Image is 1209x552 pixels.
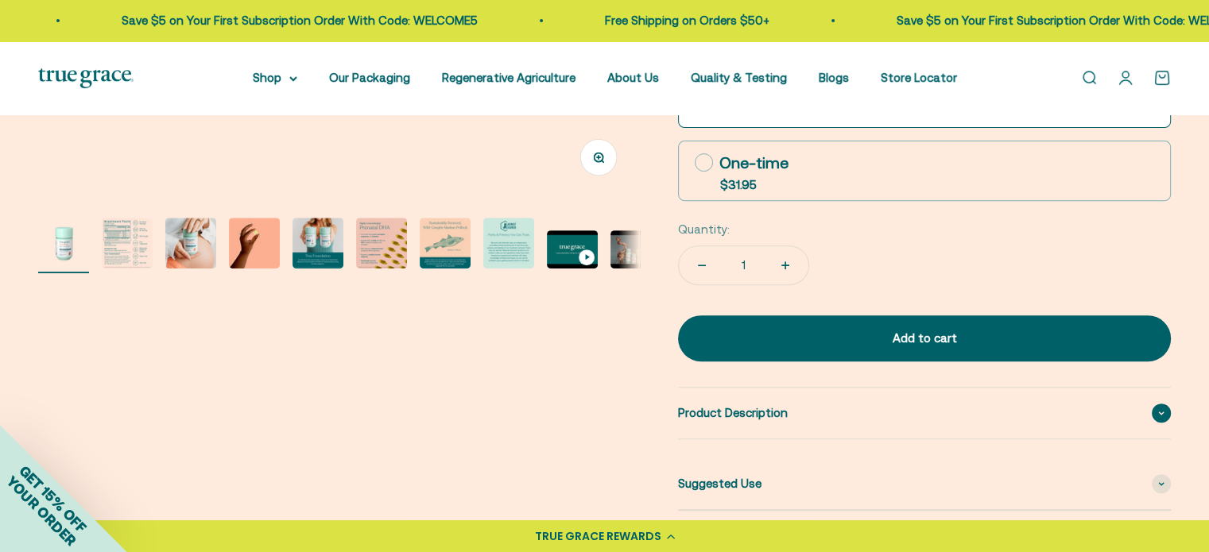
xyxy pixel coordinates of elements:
[678,403,788,423] span: Product Description
[678,388,1171,438] summary: Product Description
[691,71,787,84] a: Quality & Testing
[38,218,89,268] img: Prenatal DHA for Brain & Eye Development* For women during pre-conception, pregnancy, and lactati...
[575,14,739,27] a: Free Shipping on Orders $50+
[293,218,343,273] button: Go to item 5
[679,246,725,284] button: Decrease quantity
[420,218,471,268] img: Alaskan Pollock live a short life and do not bio-accumulate heavy metals and toxins the way older...
[483,218,534,268] img: We work with Alkemist Labs, an independent, accredited botanical testing lab, to test the purity,...
[102,218,153,273] button: Go to item 2
[356,218,407,268] img: - For women during pre-conception, pregnancy, and lactation - Provides 600 mg DHA and 800 mg EPA ...
[678,474,761,493] span: Suggested Use
[678,315,1171,361] button: Add to cart
[229,218,280,268] img: Alaskan Pollock live a short life and do not bio-accumulate heavy metals and toxins the way older...
[229,218,280,273] button: Go to item 4
[483,218,534,273] button: Go to item 8
[535,528,661,545] div: TRUE GRACE REWARDS
[3,473,79,549] span: YOUR ORDER
[38,218,89,273] button: Go to item 1
[253,68,297,87] summary: Shop
[710,329,1139,348] div: Add to cart
[762,246,808,284] button: Increase quantity
[442,71,575,84] a: Regenerative Agriculture
[356,218,407,273] button: Go to item 6
[102,218,153,268] img: We source our fish oil from Alaskan Pollock that have been freshly caught for human consumption i...
[610,230,661,273] button: Go to item 10
[678,220,730,239] label: Quantity:
[881,71,957,84] a: Store Locator
[607,71,659,84] a: About Us
[547,230,598,273] button: Go to item 9
[293,218,343,268] img: Our Prenatal product line provides a robust and comprehensive offering for a true foundation of h...
[91,11,448,30] p: Save $5 on Your First Subscription Order With Code: WELCOME5
[678,458,1171,509] summary: Suggested Use
[329,71,410,84] a: Our Packaging
[165,218,216,268] img: For women during pre-conception, pregnancy, and lactation Provides 1400 mg of essential fatty aci...
[819,71,849,84] a: Blogs
[420,218,471,273] button: Go to item 7
[165,218,216,273] button: Go to item 3
[16,461,90,535] span: GET 15% OFF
